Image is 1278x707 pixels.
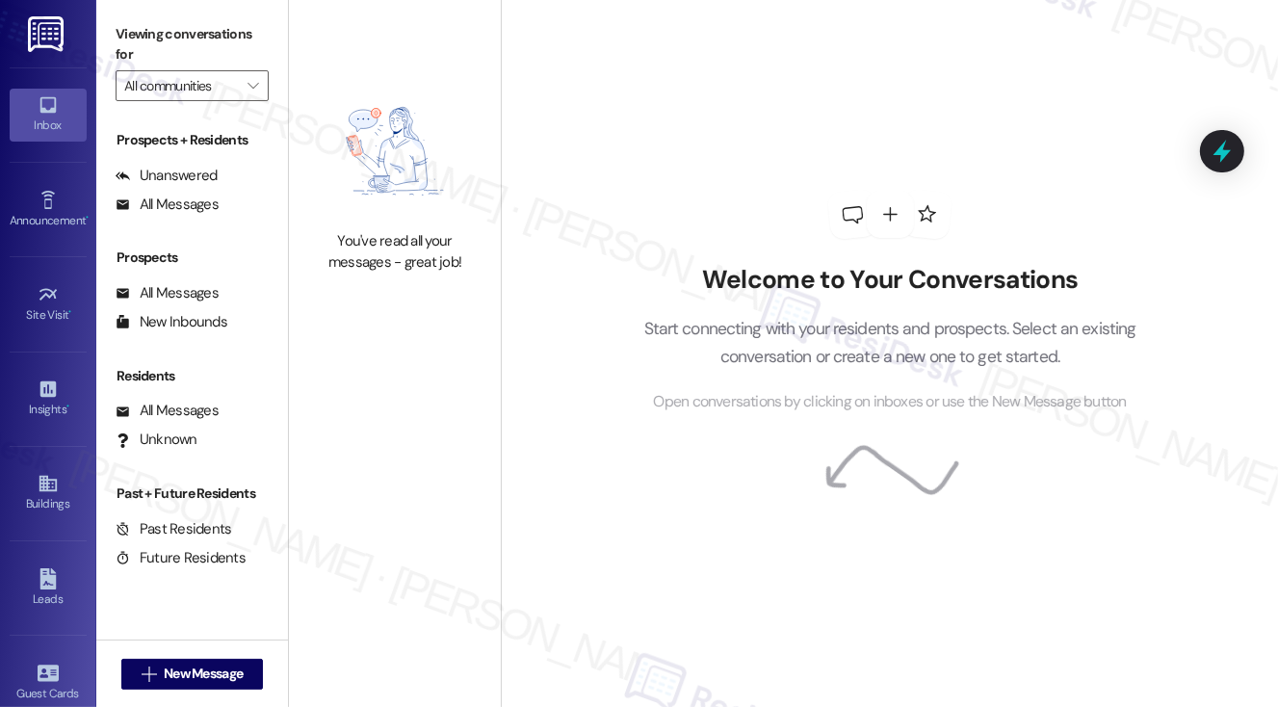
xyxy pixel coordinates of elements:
div: Past Residents [116,519,232,539]
span: Open conversations by clicking on inboxes or use the New Message button [653,390,1126,414]
a: Site Visit • [10,278,87,330]
div: Prospects [96,248,288,268]
label: Viewing conversations for [116,19,269,70]
a: Inbox [10,89,87,141]
a: Leads [10,563,87,615]
i:  [248,78,258,93]
span: • [66,400,69,413]
div: New Inbounds [116,312,227,332]
a: Insights • [10,373,87,425]
span: New Message [164,664,243,684]
p: Start connecting with your residents and prospects. Select an existing conversation or create a n... [614,315,1165,370]
div: All Messages [116,195,219,215]
i:  [142,667,156,682]
a: Buildings [10,467,87,519]
div: Unknown [116,430,197,450]
div: Prospects + Residents [96,130,288,150]
div: Unanswered [116,166,218,186]
div: Residents [96,366,288,386]
img: ResiDesk Logo [28,16,67,52]
div: You've read all your messages - great job! [310,231,480,273]
span: • [86,211,89,224]
input: All communities [124,70,238,101]
div: All Messages [116,283,219,303]
button: New Message [121,659,264,690]
h2: Welcome to Your Conversations [614,265,1165,296]
div: All Messages [116,401,219,421]
span: • [69,305,72,319]
div: Future Residents [116,548,246,568]
div: Past + Future Residents [96,484,288,504]
img: empty-state [310,81,480,223]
